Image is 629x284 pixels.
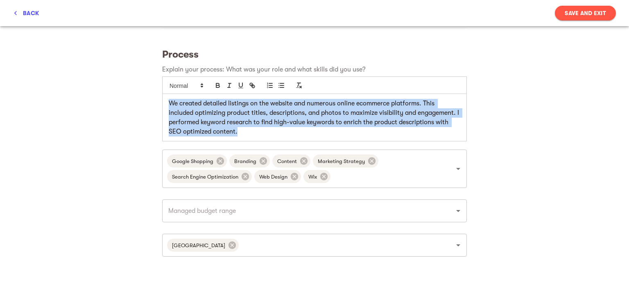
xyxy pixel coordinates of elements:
[167,170,252,183] div: Search Engine Optimization
[313,154,378,168] div: Marketing Strategy
[166,203,440,219] input: Managed budget range
[167,173,243,181] span: Search Engine Optimization
[453,205,464,217] button: Open
[272,154,310,168] div: Content
[167,157,218,165] span: Google Shopping
[313,157,370,165] span: Marketing Strategy
[254,173,292,181] span: Web Design
[10,6,42,20] button: back
[565,8,606,18] span: Save and Exit
[453,163,464,174] button: Open
[169,99,460,136] p: We created detailed listings on the website and numerous online ecommerce platforms. This include...
[254,170,301,183] div: Web Design
[229,157,261,165] span: Branding
[272,157,302,165] span: Content
[162,65,467,74] p: Explain your process: What was your role and what skills did you use?
[555,6,616,20] button: Save and Exit
[167,154,227,168] div: Google Shopping
[167,242,230,249] span: [GEOGRAPHIC_DATA]
[229,154,270,168] div: Branding
[453,239,464,251] button: Open
[162,48,467,61] h5: Process
[303,170,330,183] div: Wix
[588,245,629,284] iframe: Chat Widget
[167,239,239,252] div: [GEOGRAPHIC_DATA]
[13,8,39,18] span: back
[303,173,322,181] span: Wix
